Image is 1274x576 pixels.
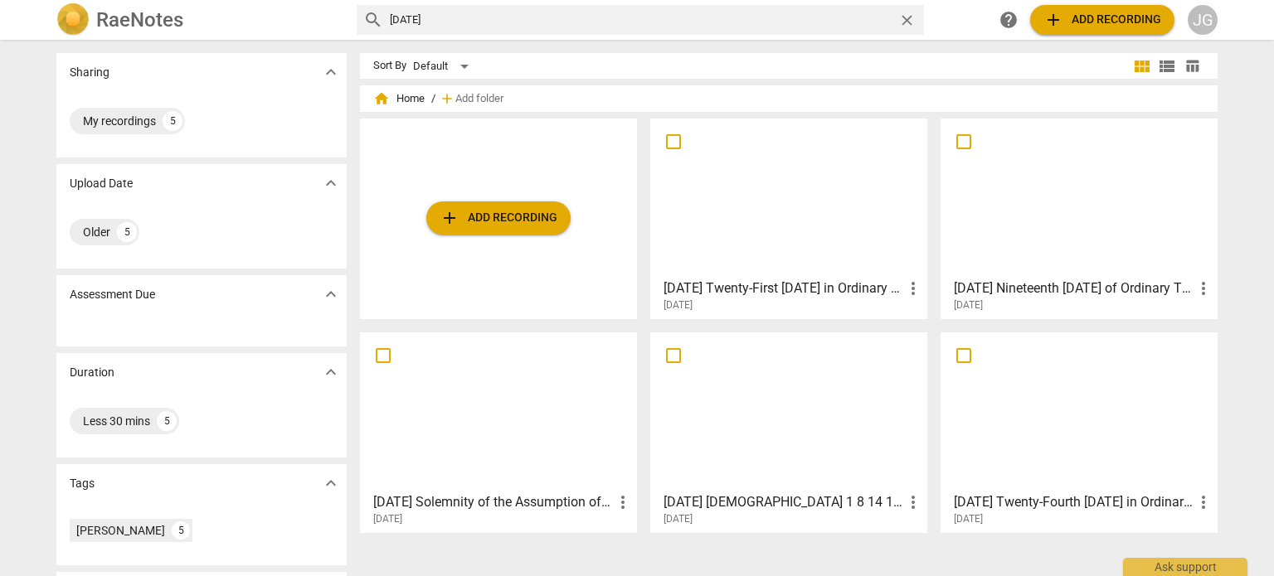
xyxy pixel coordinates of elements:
[318,282,343,307] button: Show more
[321,173,341,193] span: expand_more
[318,171,343,196] button: Show more
[413,53,474,80] div: Default
[172,521,190,540] div: 5
[903,492,923,512] span: more_vert
[898,12,916,29] span: close
[321,362,341,382] span: expand_more
[946,124,1212,312] a: [DATE] Nineteenth [DATE] of Ordinary Time [PERSON_NAME] 6:41-51[DATE]
[117,222,137,242] div: 5
[1043,10,1161,30] span: Add recording
[321,62,341,82] span: expand_more
[954,278,1194,298] h3: August 8, 2021 Nineteenth Sunday of Ordinary Time John 6:41-51
[157,411,177,431] div: 5
[1043,10,1063,30] span: add
[1179,54,1204,79] button: Table view
[954,298,983,312] span: [DATE]
[83,224,110,240] div: Older
[664,492,903,512] h3: August 29 2021 Mark 7 1 8 14 15 21 23 Sat gospel & homily
[390,7,892,33] input: Search
[431,93,435,105] span: /
[321,473,341,493] span: expand_more
[83,113,156,129] div: My recordings
[999,10,1019,30] span: help
[373,90,390,107] span: home
[903,278,923,298] span: more_vert
[70,64,109,81] p: Sharing
[363,10,383,30] span: search
[455,93,503,105] span: Add folder
[1194,278,1213,298] span: more_vert
[440,208,557,228] span: Add recording
[373,492,613,512] h3: August 15, 2021 Solemnity of the Assumption of the Blessed Virgin Mary Luke 1:39-56
[318,471,343,496] button: Show more
[426,201,571,235] button: Upload
[373,90,425,107] span: Home
[954,512,983,526] span: [DATE]
[56,3,343,36] a: LogoRaeNotes
[1184,58,1200,74] span: table_chart
[656,338,921,525] a: [DATE] [DEMOGRAPHIC_DATA] 1 8 14 15 21 23 Sat [DEMOGRAPHIC_DATA] & homily[DATE]
[70,175,133,192] p: Upload Date
[83,413,150,429] div: Less 30 mins
[1123,558,1247,576] div: Ask support
[96,8,183,31] h2: RaeNotes
[664,512,693,526] span: [DATE]
[1130,54,1155,79] button: Tile view
[318,60,343,85] button: Show more
[70,286,155,303] p: Assessment Due
[321,284,341,304] span: expand_more
[664,278,903,298] h3: August 22, 2021 Twenty-First Sunday in Ordinary Time August John 6:60-69
[318,360,343,385] button: Show more
[70,364,114,381] p: Duration
[366,338,631,525] a: [DATE] Solemnity of the Assumption of the Blessed Virgin [PERSON_NAME] 1:39-56[DATE]
[1194,492,1213,512] span: more_vert
[440,208,460,228] span: add
[1157,56,1177,76] span: view_list
[1188,5,1218,35] button: JG
[56,3,90,36] img: Logo
[373,512,402,526] span: [DATE]
[1030,5,1174,35] button: Upload
[656,124,921,312] a: [DATE] Twenty-First [DATE] in Ordinary Time August [PERSON_NAME][DEMOGRAPHIC_DATA]:60-69[DATE]
[613,492,633,512] span: more_vert
[954,492,1194,512] h3: Sept 12 2021 Twenty-Fourth Sunday in Ordinary Time September 12 2021 Mark 8:27-35
[70,475,95,492] p: Tags
[946,338,1212,525] a: [DATE] Twenty-Fourth [DATE] in Ordinary Time [DATE] Mark 8:27-35[DATE]
[994,5,1024,35] a: Help
[76,522,165,539] div: [PERSON_NAME]
[1132,56,1152,76] span: view_module
[163,111,182,131] div: 5
[664,298,693,312] span: [DATE]
[439,90,455,107] span: add
[1155,54,1179,79] button: List view
[373,60,406,72] div: Sort By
